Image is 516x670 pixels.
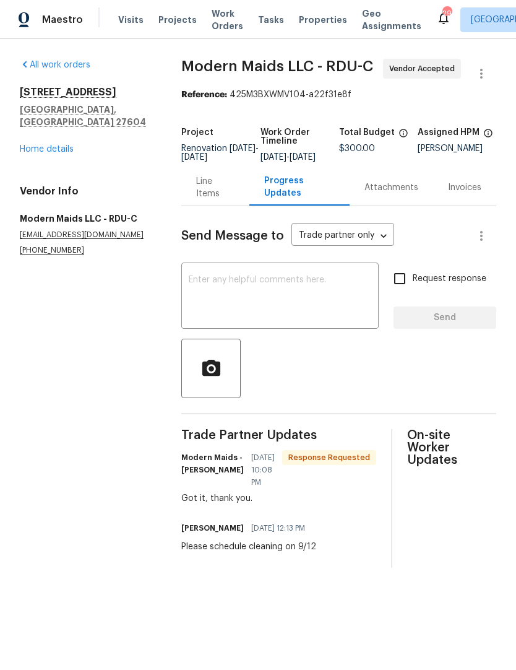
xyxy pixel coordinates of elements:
[299,14,347,26] span: Properties
[260,153,286,162] span: [DATE]
[389,63,460,75] span: Vendor Accepted
[258,15,284,24] span: Tasks
[251,451,275,489] span: [DATE] 10:08 PM
[181,59,373,74] span: Modern Maids LLC - RDU-C
[20,185,152,198] h4: Vendor Info
[20,61,90,69] a: All work orders
[483,128,493,144] span: The hpm assigned to this work order.
[260,153,316,162] span: -
[118,14,144,26] span: Visits
[413,272,486,285] span: Request response
[362,7,421,32] span: Geo Assignments
[158,14,197,26] span: Projects
[339,144,375,153] span: $300.00
[264,175,335,199] div: Progress Updates
[407,429,496,466] span: On-site Worker Updates
[196,175,234,200] div: Line Items
[20,145,74,154] a: Home details
[230,144,256,153] span: [DATE]
[291,226,394,246] div: Trade partner only
[181,541,316,553] div: Please schedule cleaning on 9/12
[181,90,227,99] b: Reference:
[181,230,284,242] span: Send Message to
[260,128,339,146] h5: Work Order Timeline
[42,14,83,26] span: Maestro
[181,492,376,505] div: Got it, thank you.
[364,181,418,194] div: Attachments
[181,144,259,162] span: Renovation
[181,89,496,101] div: 425M3BXWMV104-a22f31e8f
[20,212,152,225] h5: Modern Maids LLC - RDU-C
[290,153,316,162] span: [DATE]
[442,7,451,20] div: 29
[181,153,207,162] span: [DATE]
[181,522,244,534] h6: [PERSON_NAME]
[181,451,244,476] h6: Modern Maids - [PERSON_NAME]
[339,128,395,137] h5: Total Budget
[418,128,479,137] h5: Assigned HPM
[283,451,375,464] span: Response Requested
[181,429,376,442] span: Trade Partner Updates
[398,128,408,144] span: The total cost of line items that have been proposed by Opendoor. This sum includes line items th...
[212,7,243,32] span: Work Orders
[181,144,259,162] span: -
[251,522,305,534] span: [DATE] 12:13 PM
[181,128,213,137] h5: Project
[418,144,496,153] div: [PERSON_NAME]
[448,181,481,194] div: Invoices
